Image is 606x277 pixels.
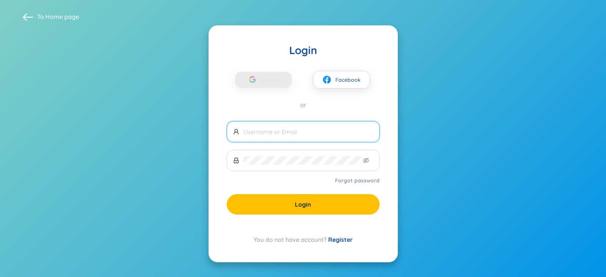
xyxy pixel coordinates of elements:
[227,194,380,215] button: Login
[313,71,370,89] button: facebookFacebook
[243,128,373,136] input: Username or Email
[295,200,311,209] span: Login
[335,177,380,184] a: Forgot password
[45,13,79,20] a: Home page
[328,236,353,243] a: Register
[37,12,79,21] span: To
[335,76,361,84] span: Facebook
[227,235,380,244] div: You do not have account?
[235,72,292,88] button: Google
[322,75,332,84] img: facebook
[363,157,369,163] span: eye-invisible
[233,129,239,135] span: user
[227,101,380,109] div: or
[233,157,239,163] span: lock
[227,44,380,57] div: Login
[260,72,282,88] span: Google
